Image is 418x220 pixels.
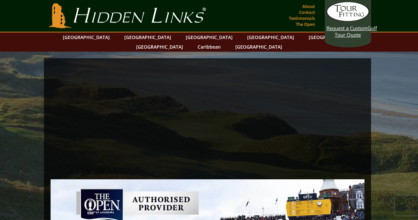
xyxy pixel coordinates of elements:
a: [GEOGRAPHIC_DATA] [182,32,236,42]
a: Contact [297,8,317,17]
a: [GEOGRAPHIC_DATA] [232,42,285,52]
a: [GEOGRAPHIC_DATA] [59,32,113,42]
a: The Open [294,20,317,29]
a: About [301,2,317,11]
a: Caribbean [194,42,224,52]
a: [GEOGRAPHIC_DATA] [244,32,297,42]
span: Request a Custom [326,25,367,31]
a: [GEOGRAPHIC_DATA] [305,32,359,42]
iframe: Sir-Nick-Favorite-memories-from-St-Andrews [106,65,309,179]
a: [GEOGRAPHIC_DATA] [133,42,186,52]
a: Request a CustomGolf Tour Quote [326,2,369,38]
a: [GEOGRAPHIC_DATA] [121,32,174,42]
a: Testimonials [287,14,317,23]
